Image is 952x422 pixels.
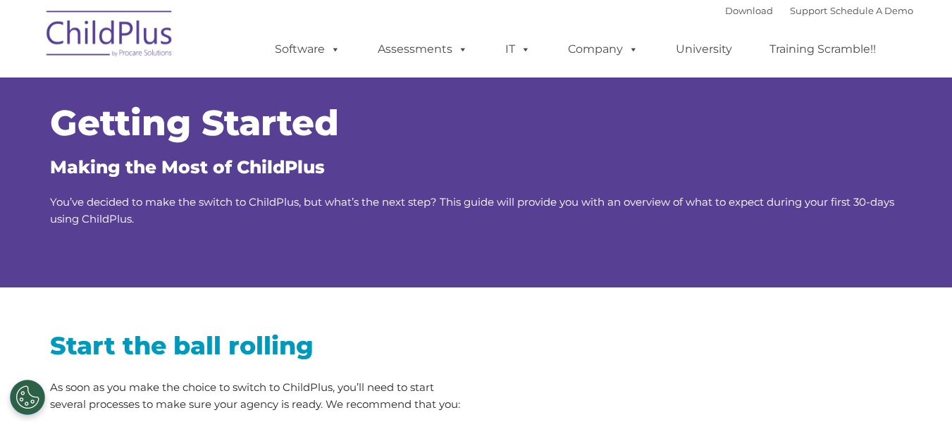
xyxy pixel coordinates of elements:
font: | [725,5,913,16]
img: ChildPlus by Procare Solutions [39,1,180,71]
a: IT [491,35,545,63]
a: Support [790,5,827,16]
span: You’ve decided to make the switch to ChildPlus, but what’s the next step? This guide will provide... [50,195,894,225]
a: Assessments [364,35,482,63]
h2: Start the ball rolling [50,330,466,361]
a: Training Scramble!! [755,35,890,63]
a: Company [554,35,653,63]
a: Software [261,35,354,63]
a: Schedule A Demo [830,5,913,16]
p: As soon as you make the choice to switch to ChildPlus, you’ll need to start several processes to ... [50,379,466,413]
a: Download [725,5,773,16]
button: Cookies Settings [10,380,45,415]
span: Getting Started [50,101,339,144]
a: University [662,35,746,63]
span: Making the Most of ChildPlus [50,156,325,178]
